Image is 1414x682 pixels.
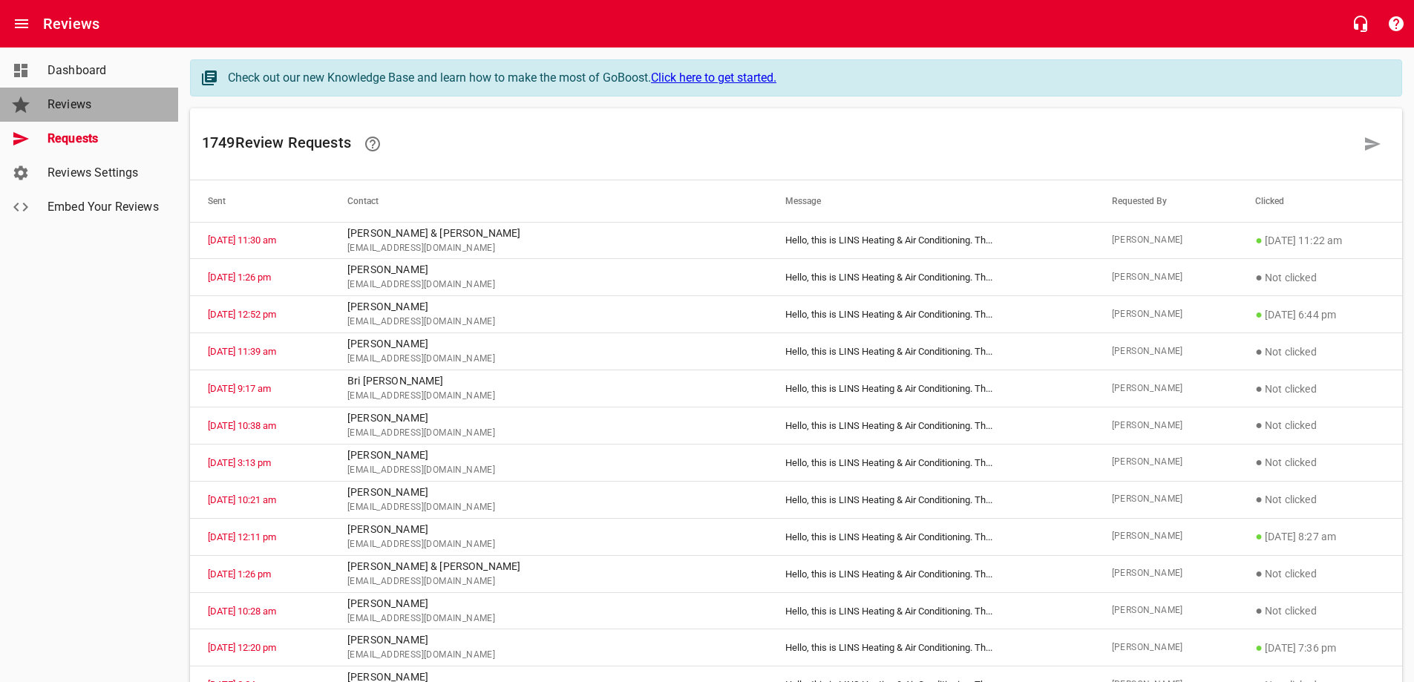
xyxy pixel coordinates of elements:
[347,336,750,352] p: [PERSON_NAME]
[1255,344,1263,358] span: ●
[1255,416,1384,434] p: Not clicked
[202,126,1355,162] h6: 1749 Review Request s
[1112,270,1220,285] span: [PERSON_NAME]
[1255,343,1384,361] p: Not clicked
[347,447,750,463] p: [PERSON_NAME]
[208,346,276,357] a: [DATE] 11:39 am
[1255,269,1384,286] p: Not clicked
[208,383,271,394] a: [DATE] 9:17 am
[347,410,750,426] p: [PERSON_NAME]
[208,420,276,431] a: [DATE] 10:38 am
[1112,307,1220,322] span: [PERSON_NAME]
[208,642,276,653] a: [DATE] 12:20 pm
[767,518,1093,555] td: Hello, this is LINS Heating & Air Conditioning. Th ...
[767,333,1093,370] td: Hello, this is LINS Heating & Air Conditioning. Th ...
[208,272,271,283] a: [DATE] 1:26 pm
[1255,381,1263,396] span: ●
[347,299,750,315] p: [PERSON_NAME]
[347,522,750,537] p: [PERSON_NAME]
[767,259,1093,296] td: Hello, this is LINS Heating & Air Conditioning. Th ...
[355,126,390,162] a: Learn how requesting reviews can improve your online presence
[347,226,750,241] p: [PERSON_NAME] & [PERSON_NAME]
[1255,232,1384,249] p: [DATE] 11:22 am
[347,648,750,663] span: [EMAIL_ADDRESS][DOMAIN_NAME]
[1255,602,1384,620] p: Not clicked
[347,352,750,367] span: [EMAIL_ADDRESS][DOMAIN_NAME]
[347,537,750,552] span: [EMAIL_ADDRESS][DOMAIN_NAME]
[208,494,276,505] a: [DATE] 10:21 am
[208,457,271,468] a: [DATE] 3:13 pm
[347,262,750,278] p: [PERSON_NAME]
[1255,307,1263,321] span: ●
[767,444,1093,481] td: Hello, this is LINS Heating & Air Conditioning. Th ...
[1255,565,1384,583] p: Not clicked
[1237,180,1402,222] th: Clicked
[1255,603,1263,617] span: ●
[767,296,1093,333] td: Hello, this is LINS Heating & Air Conditioning. Th ...
[330,180,767,222] th: Contact
[48,62,160,79] span: Dashboard
[767,592,1093,629] td: Hello, this is LINS Heating & Air Conditioning. Th ...
[1255,453,1384,471] p: Not clicked
[1343,6,1378,42] button: Live Chat
[1112,344,1220,359] span: [PERSON_NAME]
[1255,491,1384,508] p: Not clicked
[1112,381,1220,396] span: [PERSON_NAME]
[347,389,750,404] span: [EMAIL_ADDRESS][DOMAIN_NAME]
[1112,233,1220,248] span: [PERSON_NAME]
[48,130,160,148] span: Requests
[1255,566,1263,580] span: ●
[347,241,750,256] span: [EMAIL_ADDRESS][DOMAIN_NAME]
[48,164,160,182] span: Reviews Settings
[1255,455,1263,469] span: ●
[1255,639,1384,657] p: [DATE] 7:36 pm
[43,12,99,36] h6: Reviews
[1255,528,1384,545] p: [DATE] 8:27 am
[48,198,160,216] span: Embed Your Reviews
[48,96,160,114] span: Reviews
[347,574,750,589] span: [EMAIL_ADDRESS][DOMAIN_NAME]
[1255,380,1384,398] p: Not clicked
[1255,529,1263,543] span: ●
[1112,566,1220,581] span: [PERSON_NAME]
[1094,180,1238,222] th: Requested By
[347,596,750,611] p: [PERSON_NAME]
[347,463,750,478] span: [EMAIL_ADDRESS][DOMAIN_NAME]
[1112,603,1220,618] span: [PERSON_NAME]
[767,180,1093,222] th: Message
[1255,270,1263,284] span: ●
[208,568,271,580] a: [DATE] 1:26 pm
[208,531,276,542] a: [DATE] 12:11 pm
[767,629,1093,666] td: Hello, this is LINS Heating & Air Conditioning. Th ...
[1255,418,1263,432] span: ●
[1255,306,1384,324] p: [DATE] 6:44 pm
[1112,455,1220,470] span: [PERSON_NAME]
[347,611,750,626] span: [EMAIL_ADDRESS][DOMAIN_NAME]
[1255,640,1263,655] span: ●
[347,315,750,329] span: [EMAIL_ADDRESS][DOMAIN_NAME]
[208,235,276,246] a: [DATE] 11:30 am
[347,373,750,389] p: Bri [PERSON_NAME]
[767,222,1093,259] td: Hello, this is LINS Heating & Air Conditioning. Th ...
[347,485,750,500] p: [PERSON_NAME]
[767,481,1093,518] td: Hello, this is LINS Heating & Air Conditioning. Th ...
[1112,529,1220,544] span: [PERSON_NAME]
[208,606,276,617] a: [DATE] 10:28 am
[347,632,750,648] p: [PERSON_NAME]
[1378,6,1414,42] button: Support Portal
[767,407,1093,445] td: Hello, this is LINS Heating & Air Conditioning. Th ...
[1112,640,1220,655] span: [PERSON_NAME]
[228,69,1387,87] div: Check out our new Knowledge Base and learn how to make the most of GoBoost.
[767,555,1093,592] td: Hello, this is LINS Heating & Air Conditioning. Th ...
[1112,419,1220,433] span: [PERSON_NAME]
[347,500,750,515] span: [EMAIL_ADDRESS][DOMAIN_NAME]
[1355,126,1390,162] a: Request a review
[767,370,1093,407] td: Hello, this is LINS Heating & Air Conditioning. Th ...
[1255,492,1263,506] span: ●
[1112,492,1220,507] span: [PERSON_NAME]
[651,71,776,85] a: Click here to get started.
[347,278,750,292] span: [EMAIL_ADDRESS][DOMAIN_NAME]
[347,559,750,574] p: [PERSON_NAME] & [PERSON_NAME]
[190,180,330,222] th: Sent
[4,6,39,42] button: Open drawer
